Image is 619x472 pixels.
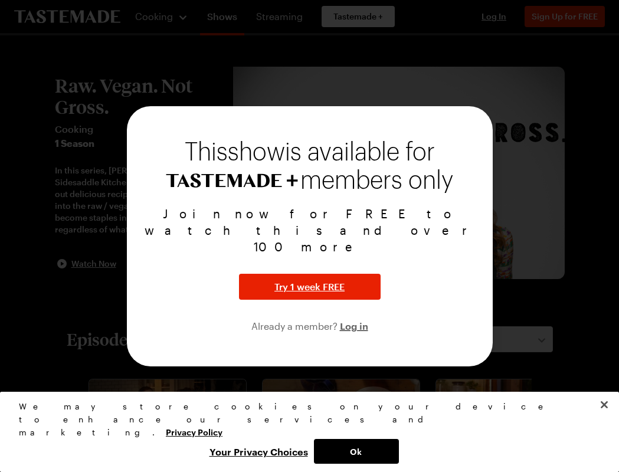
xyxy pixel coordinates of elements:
p: Join now for FREE to watch this and over 100 more [141,205,479,255]
button: Ok [314,439,399,464]
span: members only [300,168,453,194]
a: More information about your privacy, opens in a new tab [166,426,222,437]
div: We may store cookies on your device to enhance our services and marketing. [19,400,590,439]
button: Close [591,392,617,418]
button: Try 1 week FREE [239,274,381,300]
div: Privacy [19,400,590,464]
span: Already a member? [251,320,340,332]
button: Your Privacy Choices [204,439,314,464]
span: This show is available for [185,140,435,164]
button: Log in [340,319,368,333]
span: Try 1 week FREE [274,280,345,294]
img: Tastemade+ [166,173,298,188]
